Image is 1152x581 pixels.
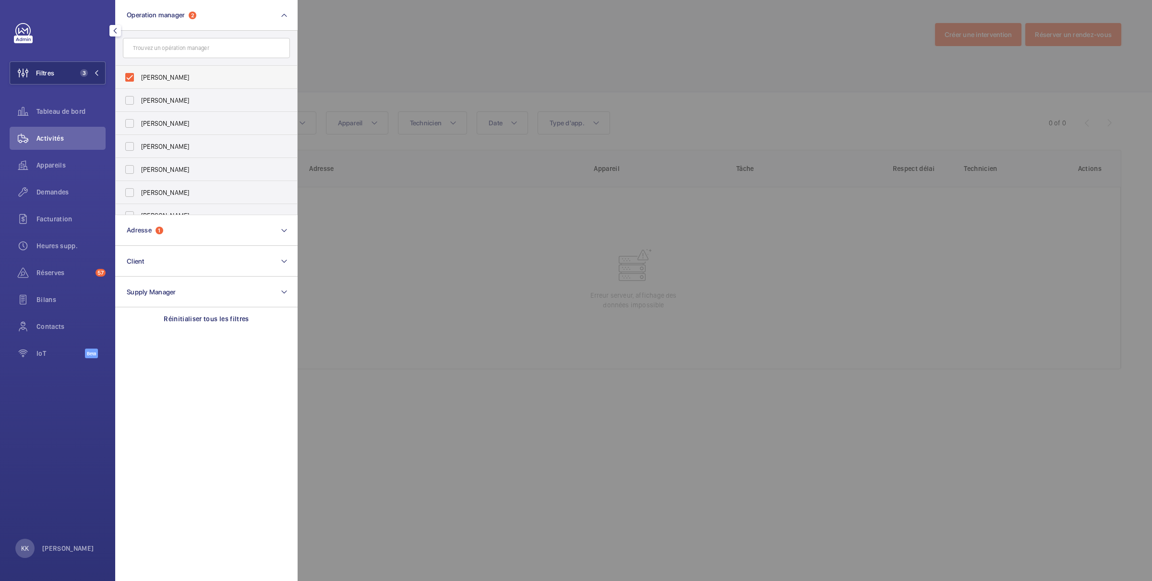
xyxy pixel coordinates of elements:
span: 57 [96,269,106,277]
span: IoT [36,349,85,358]
span: Réserves [36,268,92,278]
span: Beta [85,349,98,358]
span: 3 [80,69,88,77]
button: Filtres3 [10,61,106,85]
p: [PERSON_NAME] [42,544,94,553]
span: Contacts [36,322,106,331]
p: KK [21,544,29,553]
span: Tableau de bord [36,107,106,116]
span: Appareils [36,160,106,170]
span: Demandes [36,187,106,197]
span: Heures supp. [36,241,106,251]
span: Filtres [36,68,54,78]
span: Facturation [36,214,106,224]
span: Activités [36,133,106,143]
span: Bilans [36,295,106,304]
